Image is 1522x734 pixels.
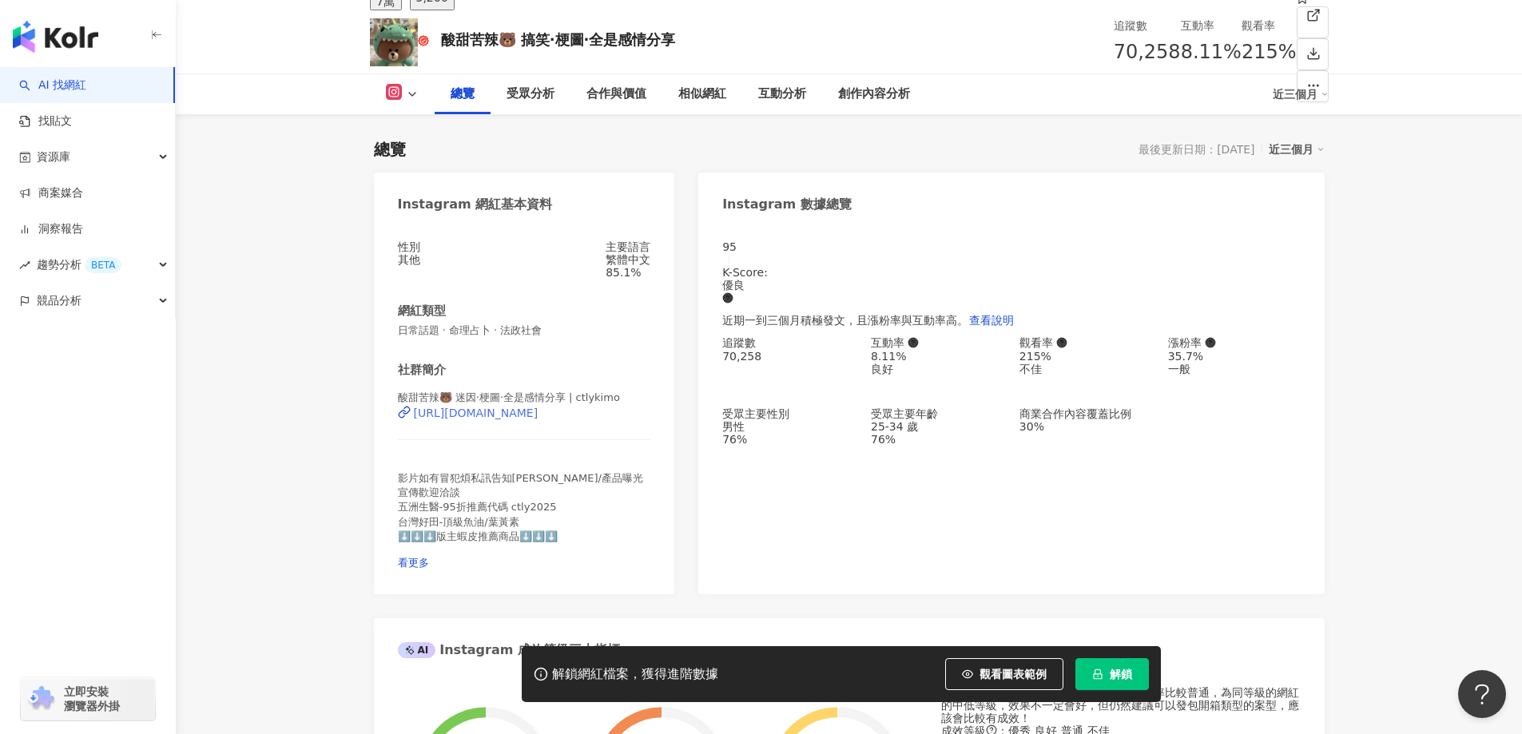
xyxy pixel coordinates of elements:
div: 互動分析 [758,85,806,104]
div: 最後更新日期：[DATE] [1139,143,1254,156]
a: chrome extension立即安裝 瀏覽器外掛 [21,677,155,720]
div: 男性 [722,420,855,433]
div: 酸甜苦辣🐻 搞笑·梗圖·全是感情分享 [441,30,676,50]
img: chrome extension [26,686,57,712]
div: 35.7% [1168,350,1301,363]
a: 商案媒合 [19,185,83,201]
div: 近三個月 [1273,81,1329,107]
img: KOL Avatar [370,18,418,66]
div: 創作內容分析 [838,85,910,104]
div: 繁體中文 [606,253,650,266]
div: 優良 [722,279,1300,292]
span: 看更多 [398,557,429,569]
div: AI [398,642,436,658]
div: 商業合作內容覆蓋比例 [1019,407,1152,420]
div: 漲粉率 [1168,336,1301,349]
div: 觀看率 [1242,17,1297,34]
div: Instagram 網紅基本資料 [398,196,553,213]
button: 觀看圖表範例 [945,658,1063,690]
div: 互動率 [1181,17,1242,34]
div: 近三個月 [1269,139,1325,160]
div: K-Score : [722,266,1300,304]
div: 該網紅的互動率和漲粉率都不錯，唯獨觀看率比較普通，為同等級的網紅的中低等級，效果不一定會好，但仍然建議可以發包開箱類型的案型，應該會比較有成效！ [941,686,1301,724]
span: 資源庫 [37,139,70,175]
span: 8.11% [1181,38,1242,68]
div: 追蹤數 [1114,17,1181,34]
div: 其他 [398,253,420,266]
span: 解鎖 [1110,668,1132,680]
div: 社群簡介 [398,362,446,379]
div: 一般 [1168,363,1301,375]
a: searchAI 找網紅 [19,77,86,93]
span: lock [1092,669,1103,680]
div: 76% [871,433,1003,446]
div: 8.11% [871,350,1003,363]
div: 不佳 [1019,363,1152,375]
div: 相似網紅 [678,85,726,104]
button: 解鎖 [1075,658,1149,690]
button: 查看說明 [968,304,1015,336]
div: 25-34 歲 [871,420,1003,433]
a: 找貼文 [19,113,72,129]
span: 215% [1242,38,1297,68]
span: 觀看圖表範例 [980,668,1047,680]
span: rise [19,260,30,271]
div: 合作與價值 [586,85,646,104]
div: 30% [1019,420,1152,433]
div: 性別 [398,240,420,253]
div: 受眾分析 [507,85,554,104]
span: 趨勢分析 [37,247,121,283]
span: 查看說明 [969,314,1014,327]
div: Instagram 數據總覽 [722,196,852,213]
div: 觀看率 [1019,336,1152,349]
div: 主要語言 [606,240,650,253]
div: 受眾主要年齡 [871,407,1003,420]
a: [URL][DOMAIN_NAME] [398,406,651,420]
div: 網紅類型 [398,303,446,319]
div: Instagram 成效等級三大指標 [398,641,620,659]
div: [URL][DOMAIN_NAME] [414,407,538,419]
div: BETA [85,257,121,273]
span: 影片如有冒犯煩私訊告知[PERSON_NAME]/產品曝光宣傳歡迎洽談 五洲生醫-95折推薦代碼 ctly2025 台灣好田-頂級魚油/葉黃素 ⬇️⬇️⬇️版主蝦皮推薦商品⬇️⬇️⬇️ [398,472,643,542]
span: 70,258 [1114,41,1181,63]
div: 解鎖網紅檔案，獲得進階數據 [552,666,718,683]
a: 洞察報告 [19,221,83,237]
div: 受眾主要性別 [722,407,855,420]
div: 76% [722,433,855,446]
span: 競品分析 [37,283,81,319]
span: 立即安裝 瀏覽器外掛 [64,684,120,713]
div: 70,258 [722,350,855,363]
div: 總覽 [374,138,406,161]
div: 良好 [871,363,1003,375]
span: 酸甜苦辣🐻 迷因·梗圖·全是感情分享 | ctlykimo [398,391,620,403]
div: 總覽 [451,85,475,104]
div: 95 [722,240,1300,253]
span: 85.1% [606,266,641,279]
div: 近期一到三個月積極發文，且漲粉率與互動率高。 [722,304,1300,336]
div: 追蹤數 [722,336,855,349]
span: 日常話題 · 命理占卜 · 法政社會 [398,323,651,338]
img: logo [13,21,98,53]
div: 215% [1019,350,1152,363]
div: 互動率 [871,336,1003,349]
